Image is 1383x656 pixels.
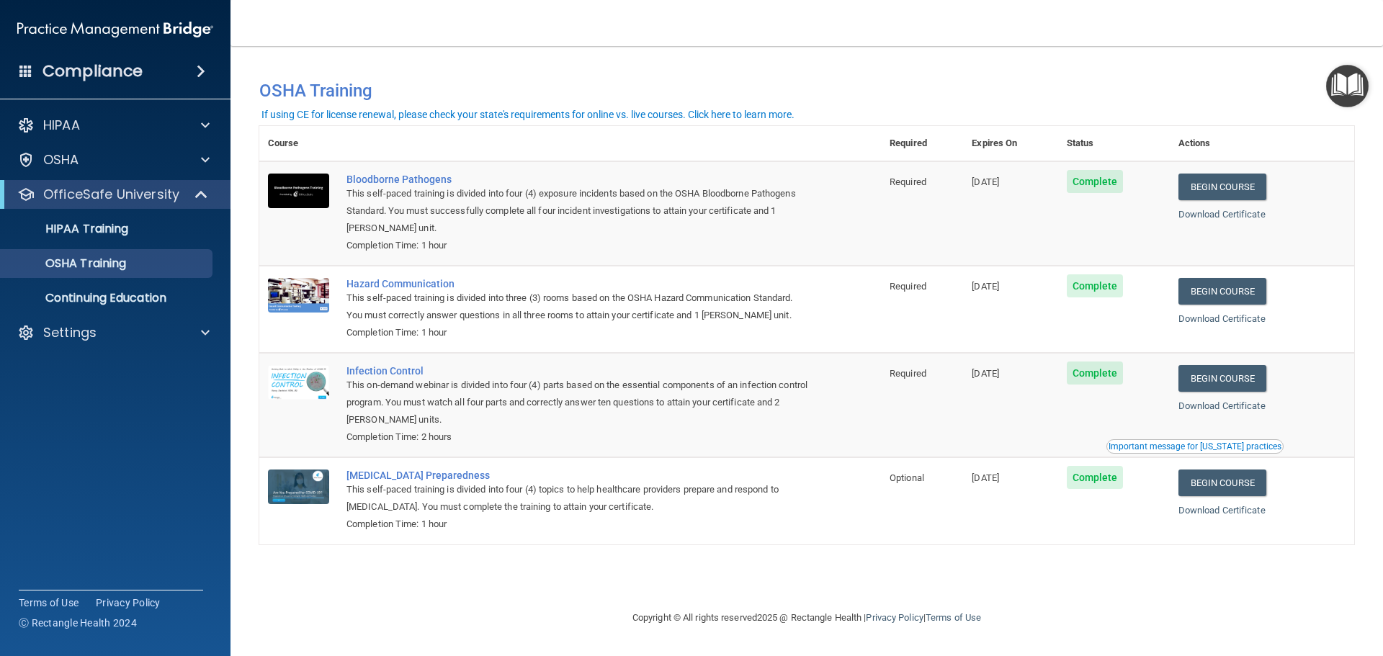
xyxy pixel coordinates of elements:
[1067,361,1124,385] span: Complete
[43,151,79,169] p: OSHA
[43,186,179,203] p: OfficeSafe University
[1178,278,1266,305] a: Begin Course
[1326,65,1369,107] button: Open Resource Center
[346,278,809,289] a: Hazard Communication
[9,222,128,236] p: HIPAA Training
[1067,274,1124,297] span: Complete
[972,368,999,379] span: [DATE]
[259,126,338,161] th: Course
[972,281,999,292] span: [DATE]
[346,185,809,237] div: This self-paced training is divided into four (4) exposure incidents based on the OSHA Bloodborne...
[19,596,79,610] a: Terms of Use
[96,596,161,610] a: Privacy Policy
[17,151,210,169] a: OSHA
[19,616,137,630] span: Ⓒ Rectangle Health 2024
[9,256,126,271] p: OSHA Training
[346,428,809,446] div: Completion Time: 2 hours
[544,595,1070,641] div: Copyright © All rights reserved 2025 @ Rectangle Health | |
[346,469,809,481] a: [MEDICAL_DATA] Preparedness
[881,126,963,161] th: Required
[1178,209,1266,220] a: Download Certificate
[346,289,809,324] div: This self-paced training is divided into three (3) rooms based on the OSHA Hazard Communication S...
[1178,174,1266,200] a: Begin Course
[346,237,809,254] div: Completion Time: 1 hour
[261,109,795,120] div: If using CE for license renewal, please check your state's requirements for online vs. live cours...
[866,612,923,623] a: Privacy Policy
[926,612,981,623] a: Terms of Use
[346,174,809,185] a: Bloodborne Pathogens
[963,126,1057,161] th: Expires On
[17,186,209,203] a: OfficeSafe University
[890,368,926,379] span: Required
[1178,400,1266,411] a: Download Certificate
[17,324,210,341] a: Settings
[259,107,797,122] button: If using CE for license renewal, please check your state's requirements for online vs. live cours...
[1178,365,1266,392] a: Begin Course
[346,324,809,341] div: Completion Time: 1 hour
[43,324,97,341] p: Settings
[890,176,926,187] span: Required
[1178,505,1266,516] a: Download Certificate
[17,117,210,134] a: HIPAA
[890,472,924,483] span: Optional
[43,117,80,134] p: HIPAA
[1058,126,1170,161] th: Status
[259,81,1354,101] h4: OSHA Training
[1109,442,1281,451] div: Important message for [US_STATE] practices
[346,516,809,533] div: Completion Time: 1 hour
[1106,439,1284,454] button: Read this if you are a dental practitioner in the state of CA
[1178,313,1266,324] a: Download Certificate
[1067,170,1124,193] span: Complete
[346,377,809,428] div: This on-demand webinar is divided into four (4) parts based on the essential components of an inf...
[972,176,999,187] span: [DATE]
[17,15,213,44] img: PMB logo
[9,291,206,305] p: Continuing Education
[346,481,809,516] div: This self-paced training is divided into four (4) topics to help healthcare providers prepare and...
[346,365,809,377] a: Infection Control
[972,472,999,483] span: [DATE]
[1178,469,1266,496] a: Begin Course
[1170,126,1354,161] th: Actions
[42,61,143,81] h4: Compliance
[1067,466,1124,489] span: Complete
[890,281,926,292] span: Required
